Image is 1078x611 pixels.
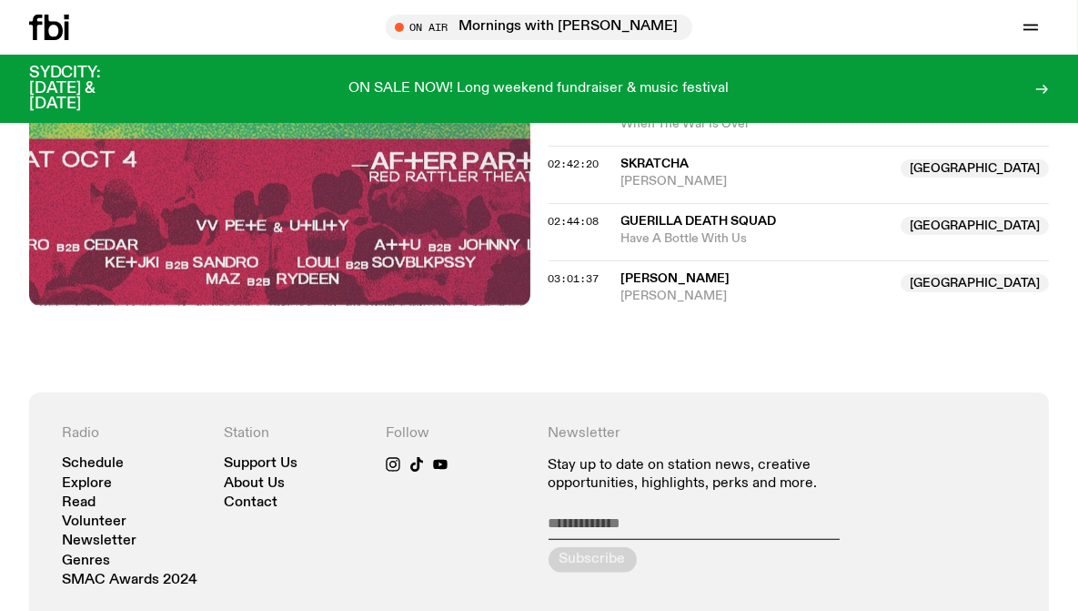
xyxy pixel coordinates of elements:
button: Subscribe [549,547,637,573]
span: 02:44:08 [549,214,599,229]
button: 03:01:37 [549,274,599,284]
span: Have A Bottle With Us [621,230,891,248]
a: SMAC Awards 2024 [62,574,197,587]
span: [PERSON_NAME] [621,288,891,305]
span: [GEOGRAPHIC_DATA] [901,217,1049,235]
h4: Follow [386,425,529,443]
span: Skratcha [621,158,690,170]
span: [GEOGRAPHIC_DATA] [901,274,1049,292]
button: 02:44:08 [549,217,599,227]
a: Contact [224,496,277,510]
h4: Newsletter [549,425,854,443]
button: On AirMornings with [PERSON_NAME] [386,15,692,40]
h3: SYDCITY: [DATE] & [DATE] [29,66,146,112]
a: Volunteer [62,515,126,529]
a: Support Us [224,457,297,471]
span: [PERSON_NAME] [621,272,730,285]
span: 03:01:37 [549,271,599,286]
p: ON SALE NOW! Long weekend fundraiser & music festival [349,81,730,97]
a: Newsletter [62,535,136,548]
span: [PERSON_NAME] [621,173,891,190]
span: 02:42:20 [549,157,599,171]
a: Genres [62,555,110,568]
span: Guerilla Death Squad [621,215,777,228]
a: About Us [224,477,285,491]
p: Stay up to date on station news, creative opportunities, highlights, perks and more. [549,457,854,492]
h4: Station [224,425,368,443]
a: Read [62,496,96,510]
h4: Radio [62,425,206,443]
a: Explore [62,477,112,491]
a: Schedule [62,457,124,471]
button: 02:42:20 [549,159,599,169]
span: When The War Is Over [621,116,1050,133]
span: [GEOGRAPHIC_DATA] [901,159,1049,178]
